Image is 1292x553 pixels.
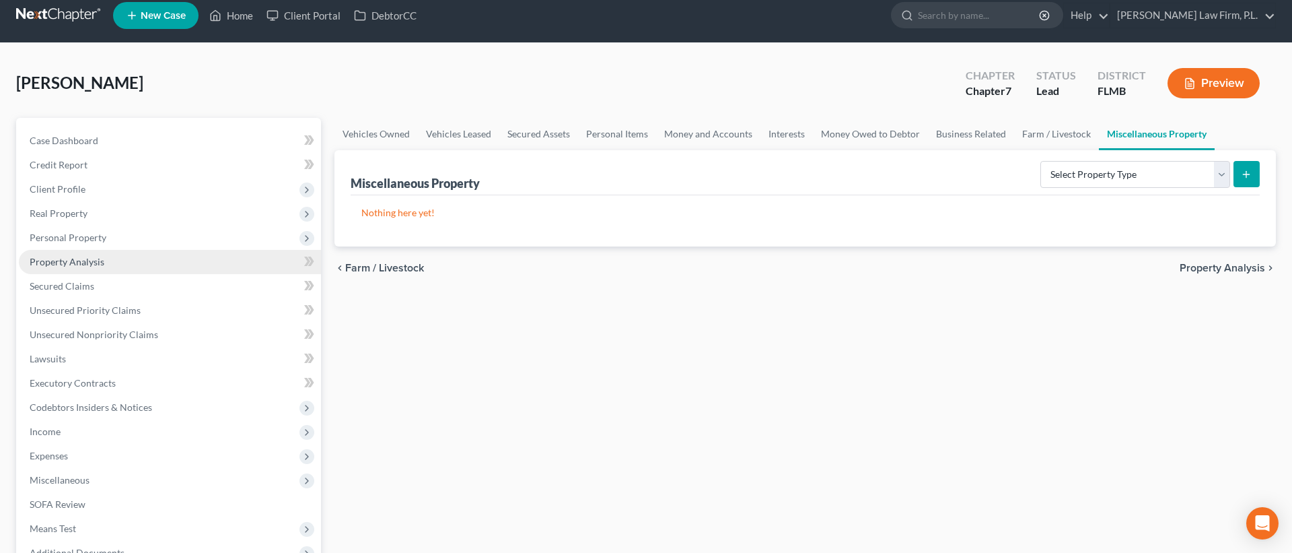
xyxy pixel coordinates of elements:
[499,118,578,150] a: Secured Assets
[334,263,424,273] button: chevron_left Farm / Livestock
[345,263,424,273] span: Farm / Livestock
[966,68,1015,84] div: Chapter
[30,450,68,461] span: Expenses
[1098,84,1146,99] div: FLMB
[1099,118,1215,150] a: Miscellaneous Property
[19,153,321,177] a: Credit Report
[19,250,321,274] a: Property Analysis
[30,353,66,364] span: Lawsuits
[1098,68,1146,84] div: District
[260,3,347,28] a: Client Portal
[30,474,89,486] span: Miscellaneous
[1036,68,1076,84] div: Status
[19,371,321,395] a: Executory Contracts
[19,323,321,347] a: Unsecured Nonpriority Claims
[1168,68,1260,98] button: Preview
[30,207,87,219] span: Real Property
[30,329,158,340] span: Unsecured Nonpriority Claims
[1180,263,1276,273] button: Property Analysis chevron_right
[656,118,760,150] a: Money and Accounts
[334,118,418,150] a: Vehicles Owned
[578,118,656,150] a: Personal Items
[1005,84,1011,97] span: 7
[813,118,928,150] a: Money Owed to Debtor
[30,135,98,146] span: Case Dashboard
[966,84,1015,99] div: Chapter
[30,523,76,534] span: Means Test
[760,118,813,150] a: Interests
[1265,263,1276,273] i: chevron_right
[334,263,345,273] i: chevron_left
[1180,263,1265,273] span: Property Analysis
[141,11,186,21] span: New Case
[30,280,94,292] span: Secured Claims
[19,129,321,153] a: Case Dashboard
[1110,3,1275,28] a: [PERSON_NAME] Law Firm, P.L.
[30,401,152,413] span: Codebtors Insiders & Notices
[361,206,1249,220] p: Nothing here yet!
[16,73,143,92] span: [PERSON_NAME]
[918,3,1041,28] input: Search by name...
[30,304,141,316] span: Unsecured Priority Claims
[30,377,116,389] span: Executory Contracts
[1014,118,1099,150] a: Farm / Livestock
[30,159,87,170] span: Credit Report
[30,232,106,243] span: Personal Property
[351,175,480,191] div: Miscellaneous Property
[19,298,321,323] a: Unsecured Priority Claims
[30,183,85,195] span: Client Profile
[19,492,321,517] a: SOFA Review
[30,256,104,267] span: Property Analysis
[30,498,85,510] span: SOFA Review
[418,118,499,150] a: Vehicles Leased
[928,118,1014,150] a: Business Related
[30,426,61,437] span: Income
[1036,84,1076,99] div: Lead
[1246,507,1279,540] div: Open Intercom Messenger
[19,347,321,371] a: Lawsuits
[1064,3,1109,28] a: Help
[203,3,260,28] a: Home
[19,274,321,298] a: Secured Claims
[347,3,423,28] a: DebtorCC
